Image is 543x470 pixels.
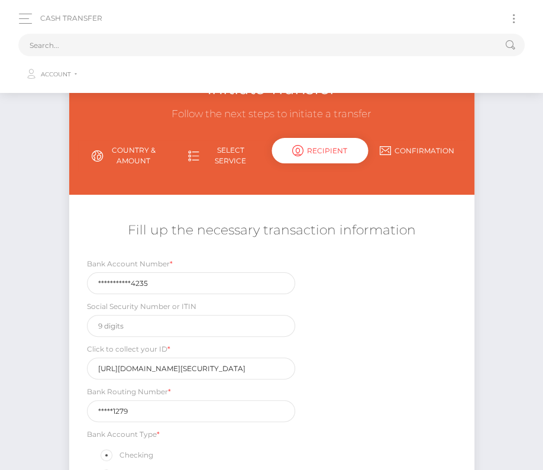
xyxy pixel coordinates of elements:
[99,448,153,463] label: Checking
[40,6,102,31] a: Cash Transfer
[78,107,466,121] h3: Follow the next steps to initiate a transfer
[87,259,173,269] label: Bank Account Number
[87,315,295,337] input: 9 digits
[87,301,196,312] label: Social Security Number or ITIN
[503,11,525,27] button: Toggle navigation
[18,34,494,56] input: Search...
[87,387,171,397] label: Bank Routing Number
[78,140,175,171] a: Country & Amount
[271,138,369,163] div: Recipient
[87,429,160,440] label: Bank Account Type
[87,344,170,355] label: Click to collect your ID
[87,400,295,422] input: Only 9 digits
[78,221,466,240] h5: Fill up the necessary transaction information
[369,140,466,161] a: Confirmation
[41,69,71,80] span: Account
[174,140,271,171] a: Select Service
[87,272,295,294] input: Only digits
[87,358,295,379] input: Please follow the provided link to provide your ID and selfie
